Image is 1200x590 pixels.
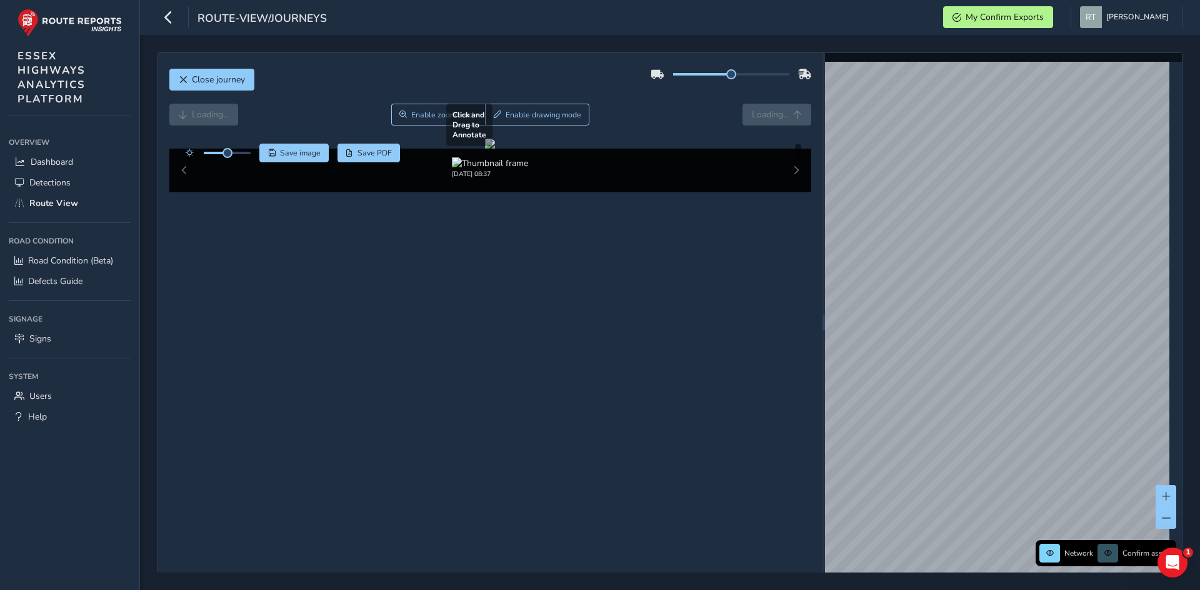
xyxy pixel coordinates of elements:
[9,250,131,271] a: Road Condition (Beta)
[9,172,131,193] a: Detections
[259,144,329,162] button: Save
[1080,6,1102,28] img: diamond-layout
[1064,548,1093,558] span: Network
[192,74,245,86] span: Close journey
[169,69,254,91] button: Close journey
[9,310,131,328] div: Signage
[1080,6,1173,28] button: [PERSON_NAME]
[9,232,131,250] div: Road Condition
[357,148,392,158] span: Save PDF
[17,49,86,106] span: ESSEX HIGHWAYS ANALYTICS PLATFORM
[9,193,131,214] a: Route View
[17,9,122,37] img: rr logo
[9,406,131,427] a: Help
[452,169,528,179] div: [DATE] 08:37
[9,271,131,292] a: Defects Guide
[28,255,113,267] span: Road Condition (Beta)
[29,177,71,189] span: Detections
[28,275,82,287] span: Defects Guide
[485,104,589,125] button: Draw
[29,390,52,402] span: Users
[197,11,327,28] span: route-view/journeys
[9,328,131,349] a: Signs
[1183,548,1193,558] span: 1
[337,144,401,162] button: PDF
[1106,6,1169,28] span: [PERSON_NAME]
[1122,548,1172,558] span: Confirm assets
[506,110,581,120] span: Enable drawing mode
[452,157,528,169] img: Thumbnail frame
[9,152,131,172] a: Dashboard
[9,367,131,386] div: System
[1157,548,1187,578] iframe: Intercom live chat
[966,11,1044,23] span: My Confirm Exports
[29,197,78,209] span: Route View
[411,110,477,120] span: Enable zoom mode
[391,104,486,125] button: Zoom
[28,411,47,423] span: Help
[9,133,131,152] div: Overview
[280,148,321,158] span: Save image
[29,333,51,345] span: Signs
[31,156,73,168] span: Dashboard
[943,6,1053,28] button: My Confirm Exports
[9,386,131,406] a: Users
